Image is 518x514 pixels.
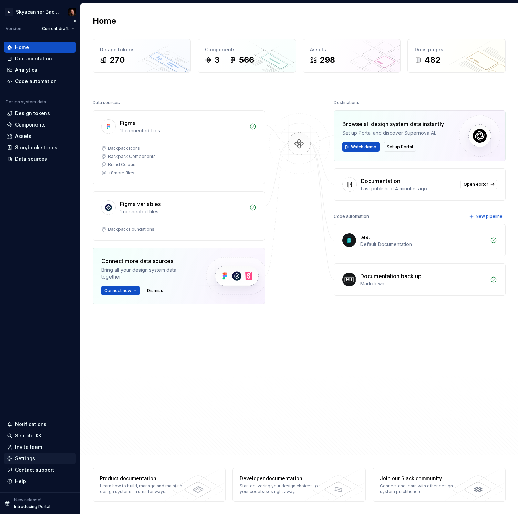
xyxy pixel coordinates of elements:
[4,476,76,487] button: Help
[342,142,380,152] button: Watch demo
[334,98,359,108] div: Destinations
[15,421,46,428] div: Notifications
[93,468,226,502] a: Product documentationLearn how to build, manage and maintain design systems in smarter ways.
[101,266,194,280] div: Bring all your design system data together.
[361,185,457,192] div: Last published 4 minutes ago
[14,497,41,503] p: New release!
[93,16,116,27] h2: Home
[15,44,29,51] div: Home
[4,131,76,142] a: Assets
[380,475,465,482] div: Join our Slack community
[39,24,77,33] button: Current draft
[16,9,60,16] div: Skyscanner Backpack
[460,180,497,189] a: Open editor
[108,145,140,151] div: Backpack Icons
[15,466,54,473] div: Contact support
[360,272,422,280] div: Documentation back up
[15,478,26,485] div: Help
[4,153,76,164] a: Data sources
[303,39,401,73] a: Assets298
[4,453,76,464] a: Settings
[101,257,194,265] div: Connect more data sources
[93,110,265,184] a: Figma11 connected filesBackpack IconsBackpack ComponentsBrand Colours+8more files
[6,99,46,105] div: Design system data
[4,76,76,87] a: Code automation
[93,191,265,241] a: Figma variables1 connected filesBackpack Foundations
[5,8,13,16] div: S
[205,46,289,53] div: Components
[407,39,506,73] a: Docs pages482
[198,39,296,73] a: Components3566
[342,120,444,128] div: Browse all design system data instantly
[15,155,47,162] div: Data sources
[100,475,185,482] div: Product documentation
[15,121,46,128] div: Components
[120,208,245,215] div: 1 connected files
[120,127,245,134] div: 11 connected files
[464,182,488,187] span: Open editor
[15,110,50,117] div: Design tokens
[415,46,498,53] div: Docs pages
[15,133,31,140] div: Assets
[387,144,413,150] span: Set up Portal
[320,54,335,65] div: 298
[108,226,154,232] div: Backpack Foundations
[4,442,76,453] a: Invite team
[93,98,120,108] div: Data sources
[15,144,58,151] div: Storybook stories
[144,286,166,295] button: Dismiss
[120,119,136,127] div: Figma
[342,130,444,137] div: Set up Portal and discover Supernova AI.
[361,177,400,185] div: Documentation
[424,54,441,65] div: 482
[100,483,185,494] div: Learn how to build, manage and maintain design systems in smarter ways.
[360,280,486,287] div: Markdown
[380,483,465,494] div: Connect and learn with other design system practitioners.
[239,54,254,65] div: 566
[4,42,76,53] a: Home
[15,432,41,439] div: Search ⌘K
[70,16,80,26] button: Collapse sidebar
[476,214,503,219] span: New pipeline
[310,46,394,53] div: Assets
[360,233,370,241] div: test
[467,212,506,221] button: New pipeline
[240,483,325,494] div: Start delivering your design choices to your codebases right away.
[14,504,50,510] p: Introducing Portal
[104,288,131,293] span: Connect new
[15,455,35,462] div: Settings
[120,200,161,208] div: Figma variables
[4,464,76,475] button: Contact support
[15,55,52,62] div: Documentation
[15,444,42,451] div: Invite team
[4,53,76,64] a: Documentation
[147,288,163,293] span: Dismiss
[15,67,37,73] div: Analytics
[15,78,57,85] div: Code automation
[4,64,76,75] a: Analytics
[93,39,191,73] a: Design tokens270
[42,26,69,31] span: Current draft
[232,468,365,502] a: Developer documentationStart delivering your design choices to your codebases right away.
[108,170,134,176] div: + 8 more files
[240,475,325,482] div: Developer documentation
[360,241,486,248] div: Default Documentation
[384,142,416,152] button: Set up Portal
[108,162,137,168] div: Brand Colours
[215,54,220,65] div: 3
[108,154,156,159] div: Backpack Components
[110,54,125,65] div: 270
[351,144,376,150] span: Watch demo
[373,468,506,502] a: Join our Slack communityConnect and learn with other design system practitioners.
[4,419,76,430] button: Notifications
[4,142,76,153] a: Storybook stories
[1,4,79,19] button: SSkyscanner BackpackAdam Wilson
[4,430,76,441] button: Search ⌘K
[4,108,76,119] a: Design tokens
[6,26,21,31] div: Version
[334,212,369,221] div: Code automation
[100,46,184,53] div: Design tokens
[101,286,140,295] button: Connect new
[4,119,76,130] a: Components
